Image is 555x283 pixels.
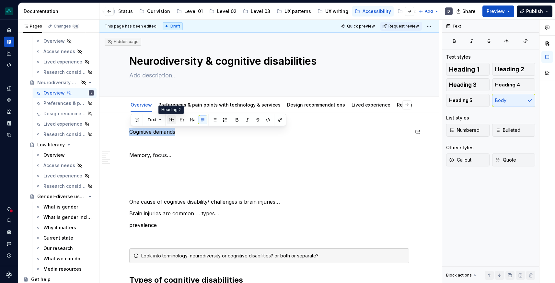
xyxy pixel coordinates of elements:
[33,88,97,98] a: OverviewD
[147,8,170,15] div: Our vision
[446,63,490,76] button: Heading 1
[129,221,409,229] p: prevalence
[158,102,281,108] a: Preferences & pain points with technology & services
[284,98,348,111] div: Design recommendations
[23,24,42,29] div: Pages
[482,6,514,17] button: Preview
[4,227,14,237] div: Settings
[449,97,472,104] span: Heading 5
[43,235,73,241] div: Current state
[33,233,97,243] a: Current state
[425,9,433,14] span: Add
[5,7,13,15] img: 418c6d47-6da6-4103-8b13-b5999f8989a1.png
[4,107,14,117] div: Assets
[207,6,239,17] a: Level 02
[33,36,97,46] a: Overview
[4,130,14,140] div: Data sources
[449,82,477,88] span: Heading 3
[91,90,92,96] div: D
[43,38,65,44] div: Overview
[129,151,409,159] p: Memory, focus…
[163,22,183,30] div: Draft
[495,66,524,73] span: Heading 2
[487,8,505,15] span: Preview
[158,106,184,114] div: Heading 2
[54,24,79,29] div: Changes
[43,245,73,252] div: Our research
[33,119,97,129] a: Lived experience
[4,118,14,129] a: Storybook stories
[4,25,14,35] div: Home
[129,128,409,136] p: Cognitive demands
[449,66,480,73] span: Heading 1
[43,173,82,179] div: Lived experience
[33,108,97,119] a: Design recommendations
[526,8,543,15] span: Publish
[147,117,156,122] span: Text
[43,69,86,75] div: Research considerations
[352,6,394,17] a: Accessibility
[37,141,65,148] div: Low literacy
[129,209,409,217] p: Brain injuries are common…. types….
[37,193,86,200] div: Gender-diverse users
[4,48,14,59] a: Analytics
[325,8,348,15] div: UX writing
[492,124,536,137] button: Bulleted
[363,8,391,15] div: Accessibility
[43,162,75,169] div: Access needs
[4,95,14,105] a: Components
[43,204,78,210] div: What is gender
[43,224,76,231] div: Why it matters
[397,102,454,108] a: Research considerations
[33,57,97,67] a: Lived experience
[43,121,82,127] div: Lived experience
[43,183,86,189] div: Research considerations
[287,102,345,108] a: Design recommendations
[380,22,422,31] button: Request review
[495,157,516,163] span: Quote
[4,37,14,47] a: Documentation
[446,153,490,166] button: Callout
[129,198,409,206] p: One cause of cognitive disability/ challenges is brain injuries…
[33,171,97,181] a: Lived experience
[453,6,480,17] button: Share
[156,98,283,111] div: Preferences & pain points with technology & services
[141,253,405,259] div: Look into terminology: neurodiversity or cognitive disabilities? or both or separate?
[446,273,472,278] div: Block actions
[43,255,80,262] div: What we can do
[43,214,93,221] div: What is gender inclusion
[33,150,97,160] a: Overview
[43,90,65,96] div: Overview
[4,60,14,70] a: Code automation
[394,98,456,111] div: Research considerations
[4,239,14,249] button: Contact support
[128,53,408,69] textarea: Neurodiversity & cognitive disabilities
[4,83,14,94] a: Design tokens
[446,144,474,151] div: Other styles
[4,215,14,226] button: Search ⌘K
[349,98,393,111] div: Lived experience
[446,54,471,60] div: Text styles
[495,82,520,88] span: Heading 4
[6,271,12,278] svg: Supernova Logo
[4,204,14,214] button: Notifications
[517,6,552,17] button: Publish
[492,153,536,166] button: Quote
[145,115,164,124] button: Text
[24,8,97,15] div: Documentation
[447,9,450,14] div: D
[495,127,520,133] span: Bulleted
[315,6,351,17] a: UX writing
[33,160,97,171] a: Access needs
[72,24,79,29] span: 66
[184,8,203,15] div: Level 01
[449,127,480,133] span: Numbered
[33,98,97,108] a: Preferences & pain points with technology & services
[43,59,82,65] div: Lived experience
[274,6,314,17] a: UX patterns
